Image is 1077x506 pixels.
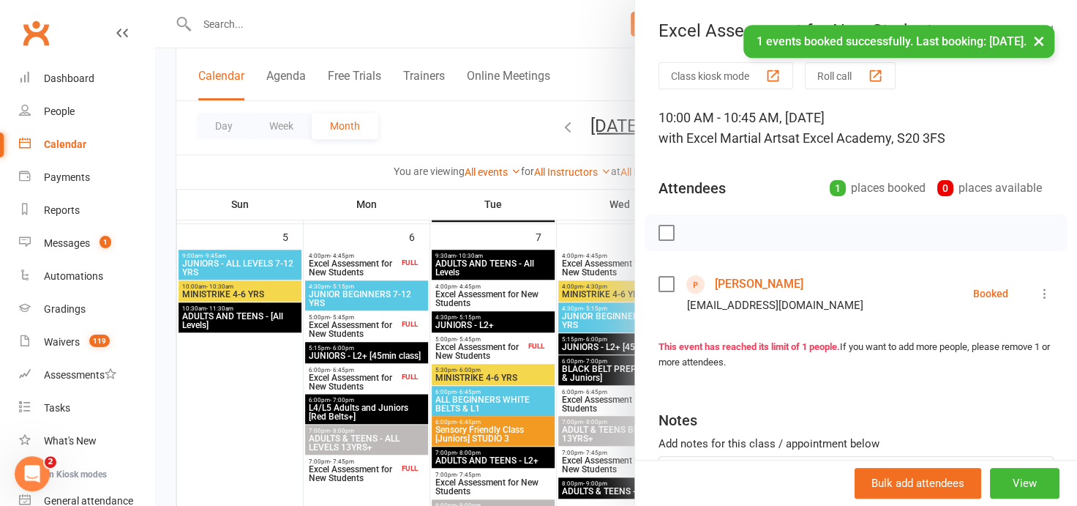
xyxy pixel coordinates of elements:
[658,130,788,146] span: with Excel Martial Arts
[743,25,1054,58] div: 1 events booked successfully. Last booking: [DATE].
[830,180,846,196] div: 1
[658,435,1054,453] div: Add notes for this class / appointment below
[19,227,154,260] a: Messages 1
[990,468,1059,499] button: View
[44,270,103,282] div: Automations
[635,21,1077,41] div: Excel Assessment for New Students
[89,335,110,347] span: 119
[44,369,116,381] div: Assessments
[44,171,90,183] div: Payments
[805,62,896,89] button: Roll call
[44,105,75,117] div: People
[44,204,80,216] div: Reports
[19,128,154,161] a: Calendar
[19,392,154,425] a: Tasks
[44,402,70,414] div: Tasks
[18,15,54,51] a: Clubworx
[19,359,154,392] a: Assessments
[19,161,154,194] a: Payments
[19,194,154,227] a: Reports
[44,237,90,249] div: Messages
[44,303,86,315] div: Gradings
[15,456,50,491] iframe: Intercom live chat
[19,260,154,293] a: Automations
[937,180,953,196] div: 0
[19,95,154,128] a: People
[715,272,803,296] a: [PERSON_NAME]
[100,236,111,248] span: 1
[658,341,840,352] strong: This event has reached its limit of 1 people.
[788,130,945,146] span: at Excel Academy, S20 3FS
[19,425,154,458] a: What's New
[658,178,726,198] div: Attendees
[687,296,863,315] div: [EMAIL_ADDRESS][DOMAIN_NAME]
[937,178,1042,198] div: places available
[44,138,86,150] div: Calendar
[19,62,154,95] a: Dashboard
[658,62,793,89] button: Class kiosk mode
[44,435,97,447] div: What's New
[44,72,94,84] div: Dashboard
[19,326,154,359] a: Waivers 119
[44,336,80,348] div: Waivers
[658,340,1054,371] div: If you want to add more people, please remove 1 or more attendees.
[45,456,56,468] span: 2
[973,289,1008,299] div: Booked
[19,293,154,326] a: Gradings
[658,410,697,431] div: Notes
[1026,25,1052,56] button: ×
[658,108,1054,149] div: 10:00 AM - 10:45 AM, [DATE]
[830,178,926,198] div: places booked
[855,468,981,499] button: Bulk add attendees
